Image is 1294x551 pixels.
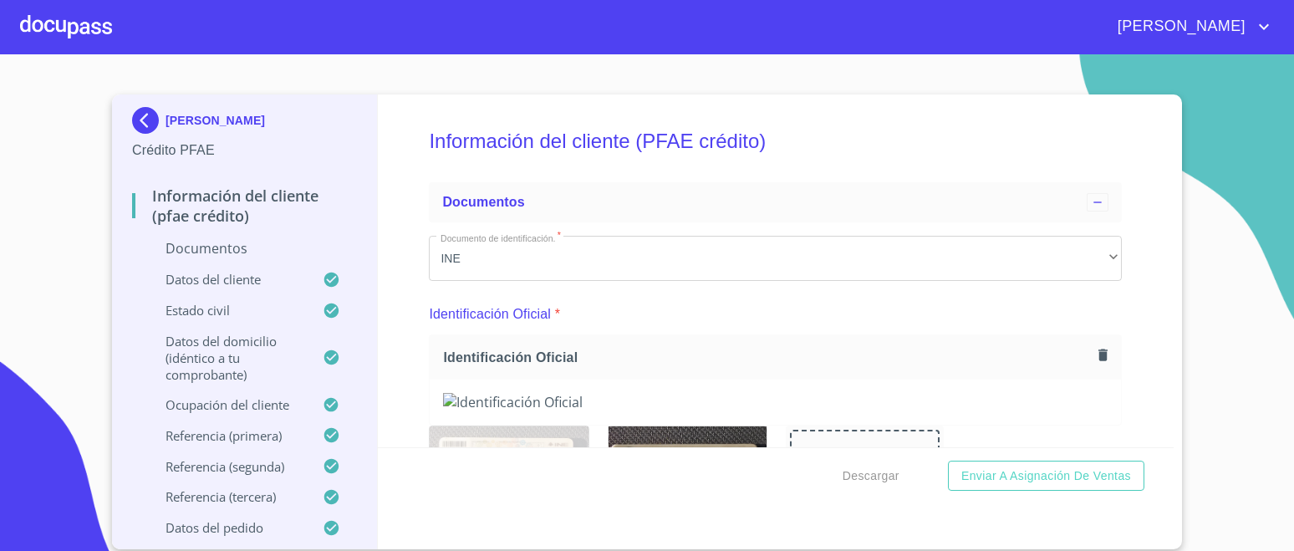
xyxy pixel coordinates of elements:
span: Descargar [843,466,899,487]
p: Documentos [132,239,357,258]
p: [PERSON_NAME] [166,114,265,127]
p: Referencia (segunda) [132,458,323,475]
span: Identificación Oficial [443,349,1092,366]
button: account of current user [1105,13,1274,40]
span: Enviar a Asignación de Ventas [961,466,1131,487]
img: Identificación Oficial [443,393,1108,411]
button: Enviar a Asignación de Ventas [948,461,1144,492]
p: Ocupación del Cliente [132,396,323,413]
img: Identificación Oficial [609,426,767,530]
button: Descargar [836,461,906,492]
h5: Información del cliente (PFAE crédito) [429,107,1122,176]
p: Crédito PFAE [132,140,357,161]
p: Identificación Oficial [429,304,551,324]
p: Datos del pedido [132,519,323,536]
span: [PERSON_NAME] [1105,13,1254,40]
div: INE [429,236,1122,281]
span: Documentos [442,195,524,209]
img: Docupass spot blue [132,107,166,134]
p: Información del cliente (PFAE crédito) [132,186,357,226]
p: Referencia (tercera) [132,488,323,505]
p: Datos del cliente [132,271,323,288]
p: Referencia (primera) [132,427,323,444]
div: [PERSON_NAME] [132,107,357,140]
p: Estado Civil [132,302,323,319]
div: Documentos [429,182,1122,222]
p: Datos del domicilio (idéntico a tu comprobante) [132,333,323,383]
